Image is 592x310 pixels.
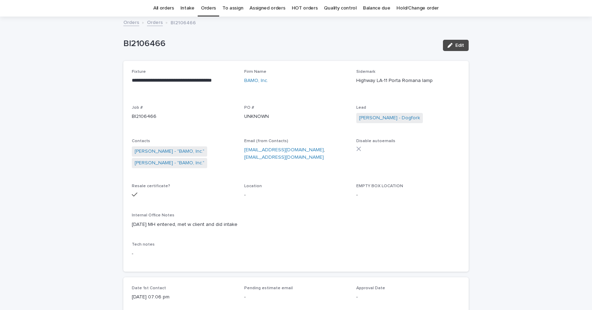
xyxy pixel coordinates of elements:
span: Resale certificate? [132,184,170,188]
p: Highway LA-11 Porta Romana lamp [356,77,460,84]
span: PO # [244,106,254,110]
p: - [356,191,460,199]
span: EMPTY BOX LOCATION [356,184,403,188]
a: [EMAIL_ADDRESS][DOMAIN_NAME] [244,155,324,160]
p: BI2106466 [123,39,437,49]
span: Date 1st Contact [132,286,166,290]
p: - [132,250,460,258]
p: [DATE] MH entered, met w client and did intake [132,221,460,228]
p: BI2106466 [132,113,236,120]
a: [PERSON_NAME] - Dogfork [359,114,420,122]
span: Firm Name [244,70,266,74]
a: [EMAIL_ADDRESS][DOMAIN_NAME] [244,147,324,152]
button: Edit [443,40,469,51]
p: BI2106466 [171,18,196,26]
span: Email (from Contacts) [244,139,288,143]
a: [PERSON_NAME] - "BAMO, Inc." [135,159,204,167]
span: Internal Office Notes [132,213,174,217]
p: - [244,191,348,199]
p: - [244,293,348,301]
span: Disable autoemails [356,139,395,143]
a: Orders [147,18,163,26]
span: Edit [455,43,464,48]
span: Tech notes [132,242,155,247]
span: Approval Date [356,286,385,290]
a: Orders [123,18,139,26]
span: Job # [132,106,143,110]
p: UNKNOWN [244,113,348,120]
p: [DATE] 07:06 pm [132,293,236,301]
span: Location [244,184,262,188]
span: Lead [356,106,366,110]
span: Pending estimate email [244,286,293,290]
a: [PERSON_NAME] - "BAMO, Inc." [135,148,204,155]
span: Sidemark [356,70,375,74]
p: , [244,146,348,161]
a: BAMO, Inc. [244,77,268,84]
span: Contacts [132,139,150,143]
span: Fixture [132,70,146,74]
p: - [356,293,460,301]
